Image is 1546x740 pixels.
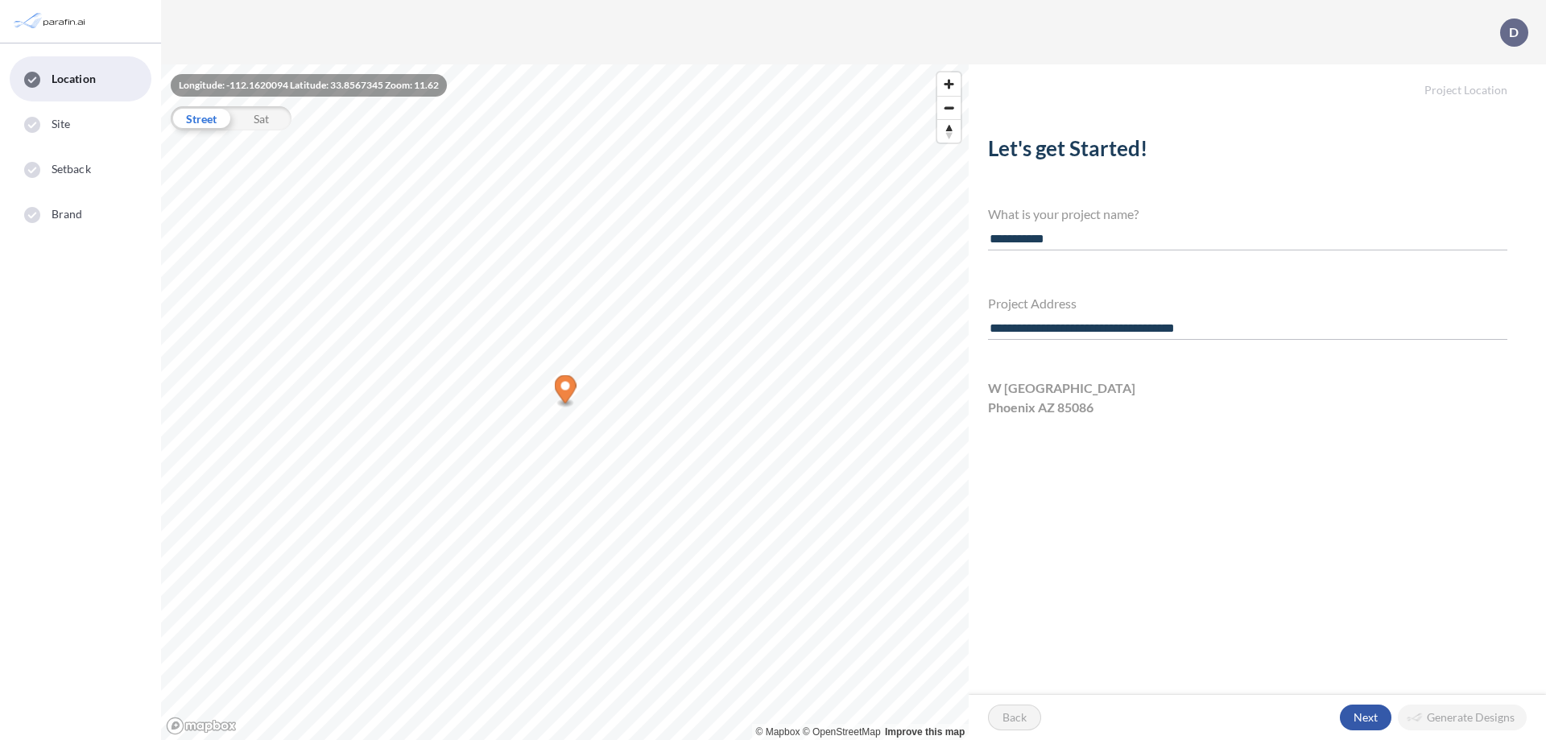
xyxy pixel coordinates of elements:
button: Reset bearing to north [937,119,961,143]
a: Mapbox homepage [166,717,237,735]
span: Setback [52,161,91,177]
h2: Let's get Started! [988,136,1507,167]
div: Sat [231,106,291,130]
a: Improve this map [885,726,965,738]
button: Zoom in [937,72,961,96]
span: W [GEOGRAPHIC_DATA] [988,378,1135,398]
img: Parafin [12,6,90,36]
span: Brand [52,206,83,222]
a: OpenStreetMap [803,726,881,738]
button: Next [1340,705,1391,730]
button: Zoom out [937,96,961,119]
span: Reset bearing to north [937,120,961,143]
div: Map marker [555,375,577,408]
span: Site [52,116,70,132]
canvas: Map [161,64,969,740]
span: Zoom out [937,97,961,119]
h4: Project Address [988,296,1507,311]
h4: What is your project name? [988,206,1507,221]
p: D [1509,25,1519,39]
span: Phoenix AZ 85086 [988,398,1093,417]
div: Longitude: -112.1620094 Latitude: 33.8567345 Zoom: 11.62 [171,74,447,97]
h5: Project Location [969,64,1546,97]
a: Mapbox [756,726,800,738]
div: Street [171,106,231,130]
span: Location [52,71,96,87]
